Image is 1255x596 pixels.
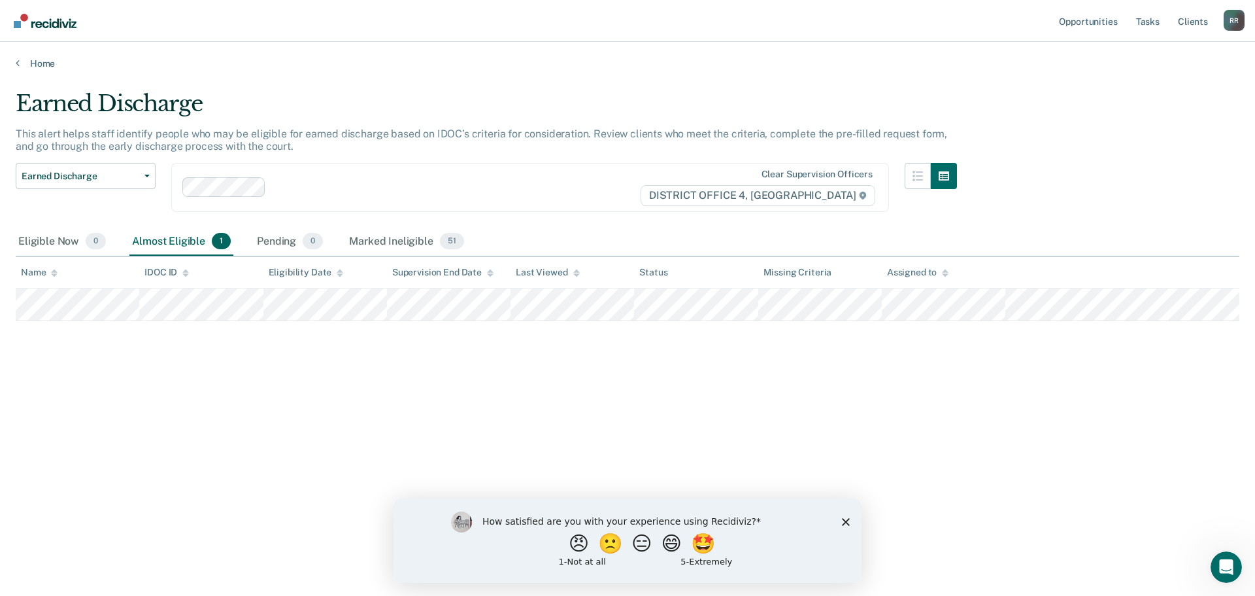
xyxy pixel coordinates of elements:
div: R R [1224,10,1245,31]
button: Earned Discharge [16,163,156,189]
div: Status [639,267,667,278]
a: Home [16,58,1239,69]
img: Recidiviz [14,14,76,28]
span: 51 [440,233,464,250]
div: Eligibility Date [269,267,344,278]
div: Clear supervision officers [761,169,873,180]
div: Pending0 [254,228,326,256]
span: 0 [86,233,106,250]
div: Name [21,267,58,278]
div: Assigned to [887,267,948,278]
span: 1 [212,233,231,250]
div: Earned Discharge [16,90,957,128]
div: Eligible Now0 [16,228,109,256]
div: Marked Ineligible51 [346,228,466,256]
iframe: Survey by Kim from Recidiviz [393,499,862,583]
span: Earned Discharge [22,171,139,182]
div: Almost Eligible1 [129,228,233,256]
div: Last Viewed [516,267,579,278]
p: This alert helps staff identify people who may be eligible for earned discharge based on IDOC’s c... [16,128,947,152]
span: DISTRICT OFFICE 4, [GEOGRAPHIC_DATA] [641,185,875,206]
div: Supervision End Date [392,267,494,278]
span: 0 [303,233,323,250]
iframe: Intercom live chat [1211,552,1242,583]
div: IDOC ID [144,267,189,278]
button: Profile dropdown button [1224,10,1245,31]
div: Missing Criteria [763,267,832,278]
